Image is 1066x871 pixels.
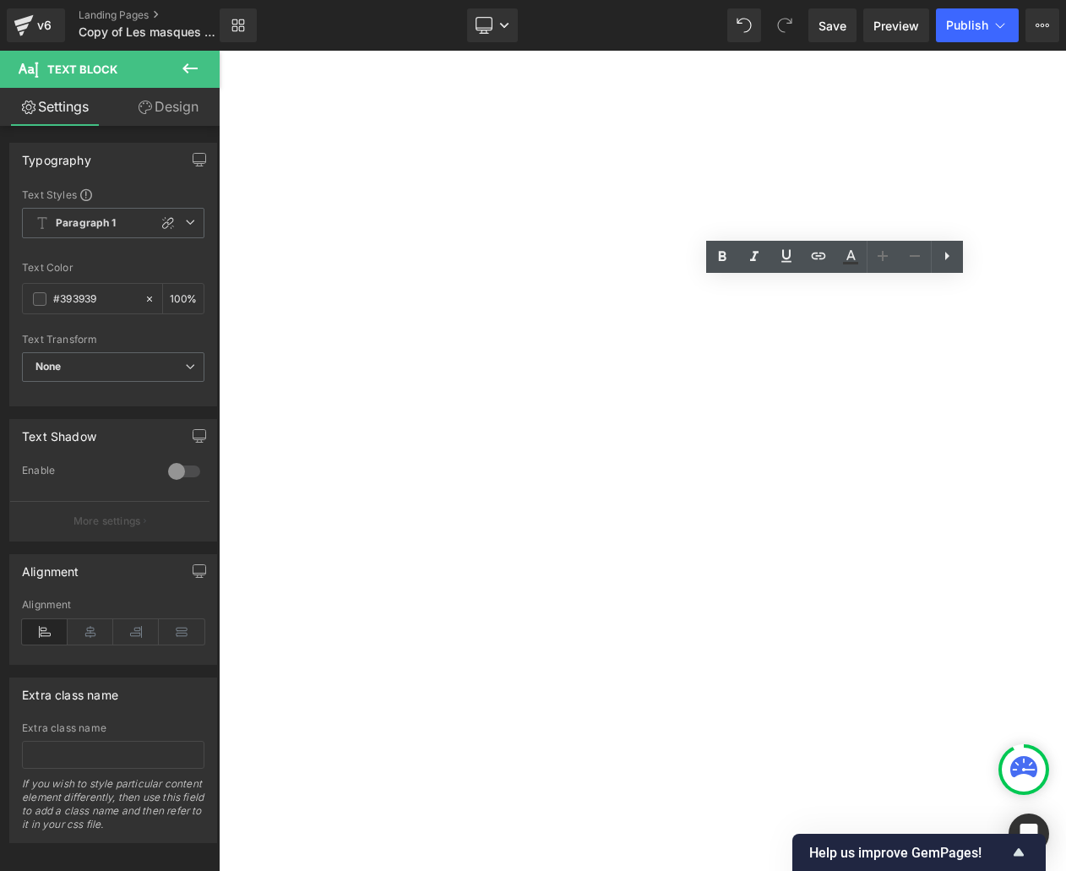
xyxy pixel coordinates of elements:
div: v6 [34,14,55,36]
span: Help us improve GemPages! [809,845,1009,861]
button: More settings [10,501,209,541]
button: Redo [768,8,802,42]
button: Publish [936,8,1019,42]
a: Design [113,88,223,126]
div: Open Intercom Messenger [1009,814,1049,854]
div: Alignment [22,599,204,611]
div: Text Color [22,262,204,274]
div: % [163,284,204,313]
b: None [35,360,62,373]
button: Undo [727,8,761,42]
span: Save [819,17,846,35]
span: Publish [946,19,988,32]
input: Color [53,290,136,308]
div: Extra class name [22,678,118,702]
div: Extra class name [22,722,204,734]
a: Landing Pages [79,8,247,22]
a: v6 [7,8,65,42]
a: New Library [220,8,257,42]
p: More settings [73,514,141,529]
a: Preview [863,8,929,42]
span: Preview [873,17,919,35]
div: Text Styles [22,188,204,201]
span: Text Block [47,63,117,76]
span: Copy of Les masques LED [79,25,215,39]
div: Enable [22,464,151,482]
div: If you wish to style particular content element differently, then use this field to add a class n... [22,777,204,842]
div: Typography [22,144,91,167]
div: Text Shadow [22,420,96,444]
button: More [1025,8,1059,42]
b: Paragraph 1 [56,216,117,231]
button: Show survey - Help us improve GemPages! [809,842,1029,863]
div: Text Transform [22,334,204,346]
div: Alignment [22,555,79,579]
